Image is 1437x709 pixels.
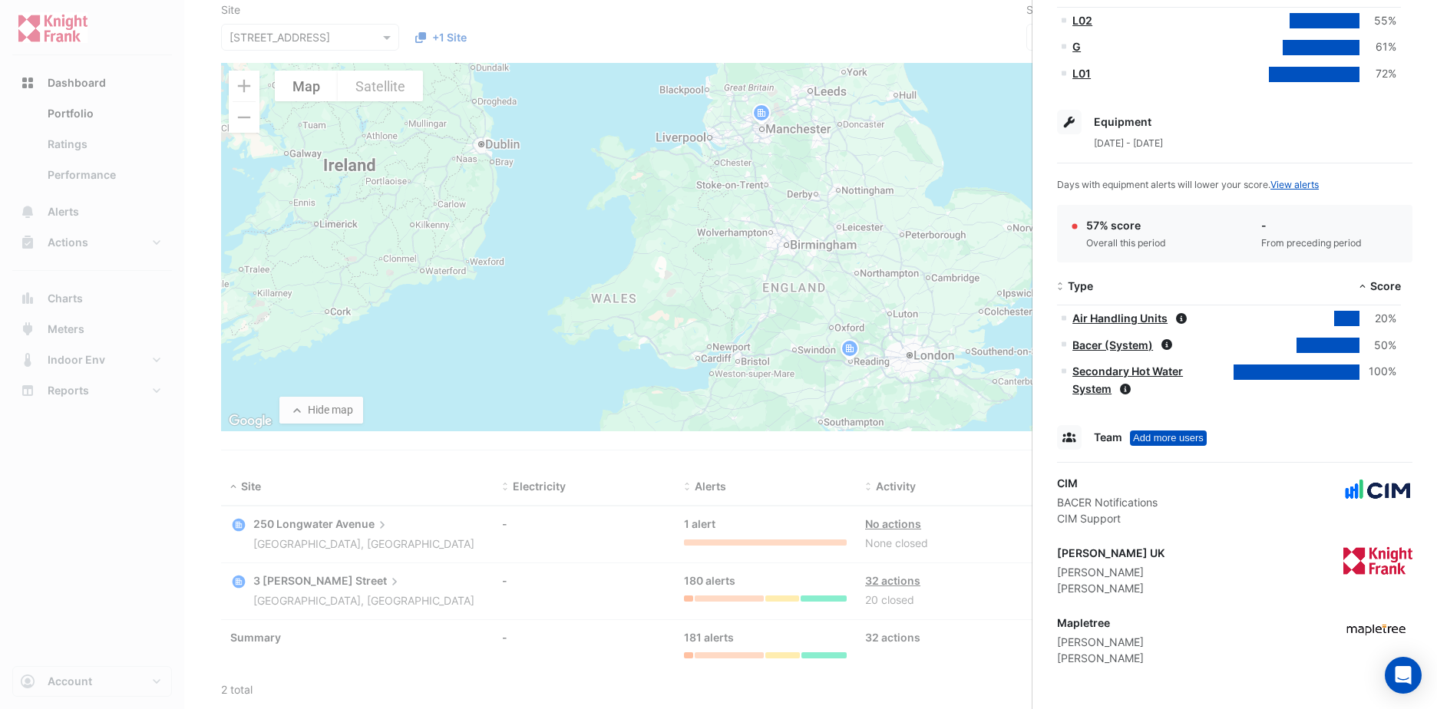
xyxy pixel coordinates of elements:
div: 57% score [1086,217,1166,233]
span: Type [1068,279,1093,292]
a: Secondary Hot Water System [1072,364,1183,395]
span: Days with equipment alerts will lower your score. [1057,179,1319,190]
a: Bacer (System) [1072,338,1153,351]
div: CIM Support [1057,510,1158,526]
span: Team [1094,430,1122,444]
span: Score [1370,279,1401,292]
a: L02 [1072,14,1092,27]
span: Equipment [1094,115,1151,128]
a: Air Handling Units [1072,312,1168,325]
div: Open Intercom Messenger [1385,657,1422,694]
span: [DATE] - [DATE] [1094,137,1163,149]
div: 20% [1359,310,1396,328]
div: 61% [1359,38,1396,56]
div: [PERSON_NAME] UK [1057,545,1164,561]
div: 50% [1359,337,1396,354]
a: L01 [1072,67,1091,80]
div: Overall this period [1086,236,1166,250]
div: 55% [1359,12,1396,30]
a: View alerts [1270,179,1319,190]
div: - [1261,217,1362,233]
a: G [1072,40,1081,53]
div: [PERSON_NAME] [1057,634,1144,650]
div: [PERSON_NAME] [1057,650,1144,666]
div: [PERSON_NAME] [1057,580,1164,596]
img: Mapletree [1343,615,1412,645]
img: CIM [1343,475,1412,506]
div: BACER Notifications [1057,494,1158,510]
div: 72% [1359,65,1396,83]
div: Mapletree [1057,615,1144,631]
div: CIM [1057,475,1158,491]
div: [PERSON_NAME] [1057,564,1164,580]
div: 100% [1359,363,1396,381]
img: Knight Frank UK [1343,545,1412,575]
div: Tooltip anchor [1130,430,1207,446]
div: From preceding period [1261,236,1362,250]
